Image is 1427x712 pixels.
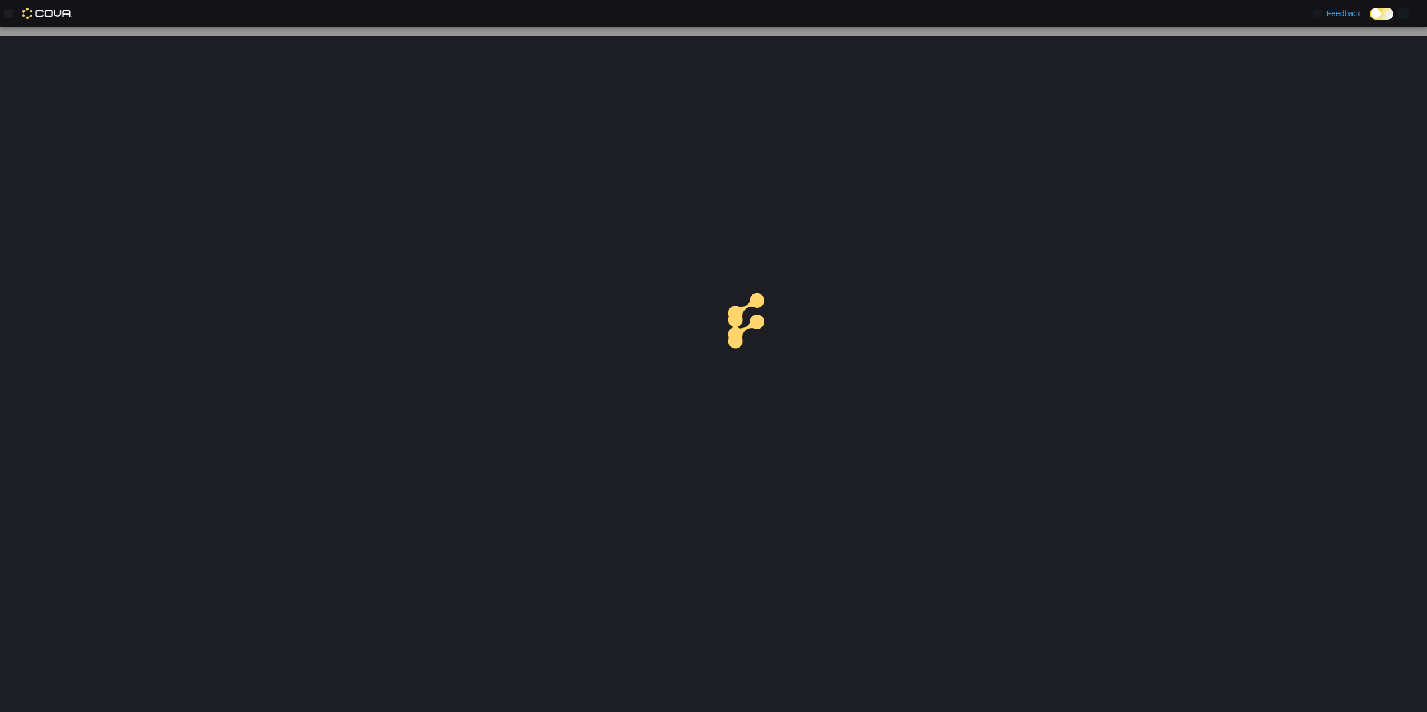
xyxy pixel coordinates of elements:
[22,8,72,19] img: Cova
[1309,2,1365,25] a: Feedback
[714,285,798,369] img: cova-loader
[1327,8,1361,19] span: Feedback
[1370,8,1393,20] input: Dark Mode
